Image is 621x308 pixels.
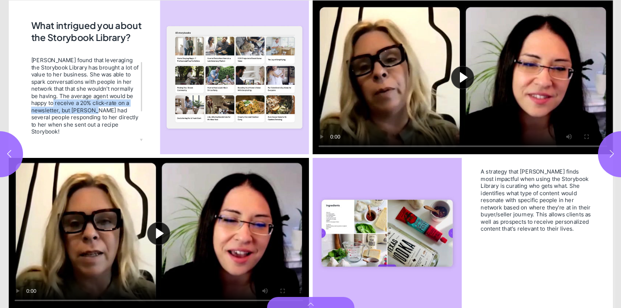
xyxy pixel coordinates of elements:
[31,142,139,163] div: Listen to her speak about how she was able to make an unexpected connection using the Storybook L...
[31,56,139,135] div: [PERSON_NAME] found that leveraging the Storybook Library has brought a lot of value to her busin...
[481,168,592,232] span: A strategy that [PERSON_NAME] finds most impactful when using the Storybook Library is curating w...
[31,19,145,51] h2: What intrigued you about the Storybook Library?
